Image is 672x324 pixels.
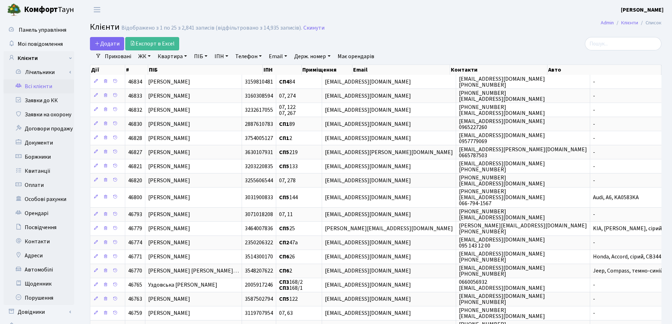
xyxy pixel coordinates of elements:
span: 46774 [128,239,142,247]
a: Порушення [4,291,74,305]
th: ІПН [263,65,302,75]
span: - [593,281,595,289]
a: Щоденник [4,277,74,291]
span: [EMAIL_ADDRESS][DOMAIN_NAME] [325,78,411,86]
span: [PERSON_NAME] [148,239,190,247]
a: Контакти [4,234,74,249]
input: Пошук... [585,37,661,50]
span: [PERSON_NAME][EMAIL_ADDRESS][DOMAIN_NAME] [325,225,453,233]
span: Додати [95,40,120,48]
span: [PERSON_NAME] [148,163,190,170]
a: Оплати [4,178,74,192]
a: Всі клієнти [4,79,74,93]
span: [PERSON_NAME] [PERSON_NAME]… [148,267,239,275]
span: [EMAIL_ADDRESS][DOMAIN_NAME] [325,177,411,184]
a: Має орендарів [335,50,377,62]
span: [EMAIL_ADDRESS][DOMAIN_NAME] [325,295,411,303]
span: [EMAIL_ADDRESS][DOMAIN_NAME] [PHONE_NUMBER] [459,292,545,306]
span: [EMAIL_ADDRESS][DOMAIN_NAME] [PHONE_NUMBER] [459,264,545,278]
a: Email [266,50,290,62]
span: [EMAIL_ADDRESS][DOMAIN_NAME] [325,194,411,201]
span: - [593,177,595,184]
span: 26 [279,253,295,261]
span: 3071018208 [245,211,273,219]
span: [EMAIL_ADDRESS][DOMAIN_NAME] [325,239,411,247]
span: 0660056932 [EMAIL_ADDRESS][DOMAIN_NAME] [459,278,545,292]
span: [EMAIL_ADDRESS][DOMAIN_NAME] [325,120,411,128]
span: [PERSON_NAME] [148,211,190,219]
b: СП2 [279,239,289,247]
th: Авто [547,65,661,75]
div: Відображено з 1 по 25 з 2,841 записів (відфільтровано з 14,935 записів). [121,25,302,31]
span: [EMAIL_ADDRESS][DOMAIN_NAME] [PHONE_NUMBER] [459,250,545,264]
button: Переключити навігацію [88,4,106,16]
span: [PERSON_NAME] [148,92,190,100]
span: 89 [279,120,295,128]
span: [EMAIL_ADDRESS][DOMAIN_NAME] [325,267,411,275]
span: 3255606544 [245,177,273,184]
span: 07, 278 [279,177,296,184]
span: 46800 [128,194,142,201]
span: 47а [279,239,298,247]
span: 46770 [128,267,142,275]
th: Приміщення [302,65,352,75]
span: 3630107931 [245,148,273,156]
span: - [593,148,595,156]
span: - [593,92,595,100]
span: 2350206322 [245,239,273,247]
th: Контакти [450,65,547,75]
span: Мої повідомлення [18,40,63,48]
span: 2005917246 [245,281,273,289]
span: [PERSON_NAME] [148,120,190,128]
span: [PERSON_NAME] [148,78,190,86]
span: 46833 [128,92,142,100]
span: [PERSON_NAME][EMAIL_ADDRESS][DOMAIN_NAME] [PHONE_NUMBER] [459,222,587,236]
b: СП3 [279,284,289,292]
span: 3031900833 [245,194,273,201]
span: 25 [279,225,295,233]
a: Клієнти [4,51,74,65]
b: СП3 [279,278,289,286]
b: СП5 [279,163,289,170]
b: СП1 [279,120,289,128]
span: [EMAIL_ADDRESS][DOMAIN_NAME] [PHONE_NUMBER] [459,75,545,89]
span: [EMAIL_ADDRESS][PERSON_NAME][DOMAIN_NAME] [325,148,453,156]
a: ЖК [135,50,153,62]
span: 3160308594 [245,92,273,100]
span: 168/2 168/1 [279,278,303,292]
a: ПІБ [191,50,210,62]
span: [PHONE_NUMBER] [EMAIL_ADDRESS][DOMAIN_NAME] [459,306,545,320]
span: 46834 [128,78,142,86]
span: [EMAIL_ADDRESS][DOMAIN_NAME] [325,253,411,261]
a: Лічильники [8,65,74,79]
span: Клієнти [90,21,120,33]
span: [PERSON_NAME] [148,310,190,317]
span: - [593,310,595,317]
span: 3203220835 [245,163,273,170]
span: [EMAIL_ADDRESS][DOMAIN_NAME] 0957779069 [459,132,545,145]
span: [EMAIL_ADDRESS][DOMAIN_NAME] [325,163,411,170]
th: # [125,65,148,75]
span: - [593,295,595,303]
span: Панель управління [19,26,66,34]
span: [EMAIL_ADDRESS][DOMAIN_NAME] [325,310,411,317]
span: - [593,163,595,170]
span: 3548207622 [245,267,273,275]
span: 07, 122 07, 267 [279,103,296,117]
span: [PHONE_NUMBER] [EMAIL_ADDRESS][DOMAIN_NAME] [459,89,545,103]
a: Експорт в Excel [125,37,179,50]
span: 3514300170 [245,253,273,261]
a: ІПН [212,50,231,62]
span: [EMAIL_ADDRESS][DOMAIN_NAME] [325,211,411,219]
span: Audi, А6, KA0583KA [593,194,639,201]
span: [EMAIL_ADDRESS][DOMAIN_NAME] 095 143 12 00 [459,236,545,250]
a: Адреси [4,249,74,263]
a: Довідники [4,305,74,319]
span: [PHONE_NUMBER] [EMAIL_ADDRESS][DOMAIN_NAME] 066-794-1567 [459,188,545,207]
span: [PERSON_NAME] [148,177,190,184]
a: Мої повідомлення [4,37,74,51]
span: [PERSON_NAME] [148,134,190,142]
span: 46821 [128,163,142,170]
b: [PERSON_NAME] [621,6,664,14]
span: 133 [279,163,298,170]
